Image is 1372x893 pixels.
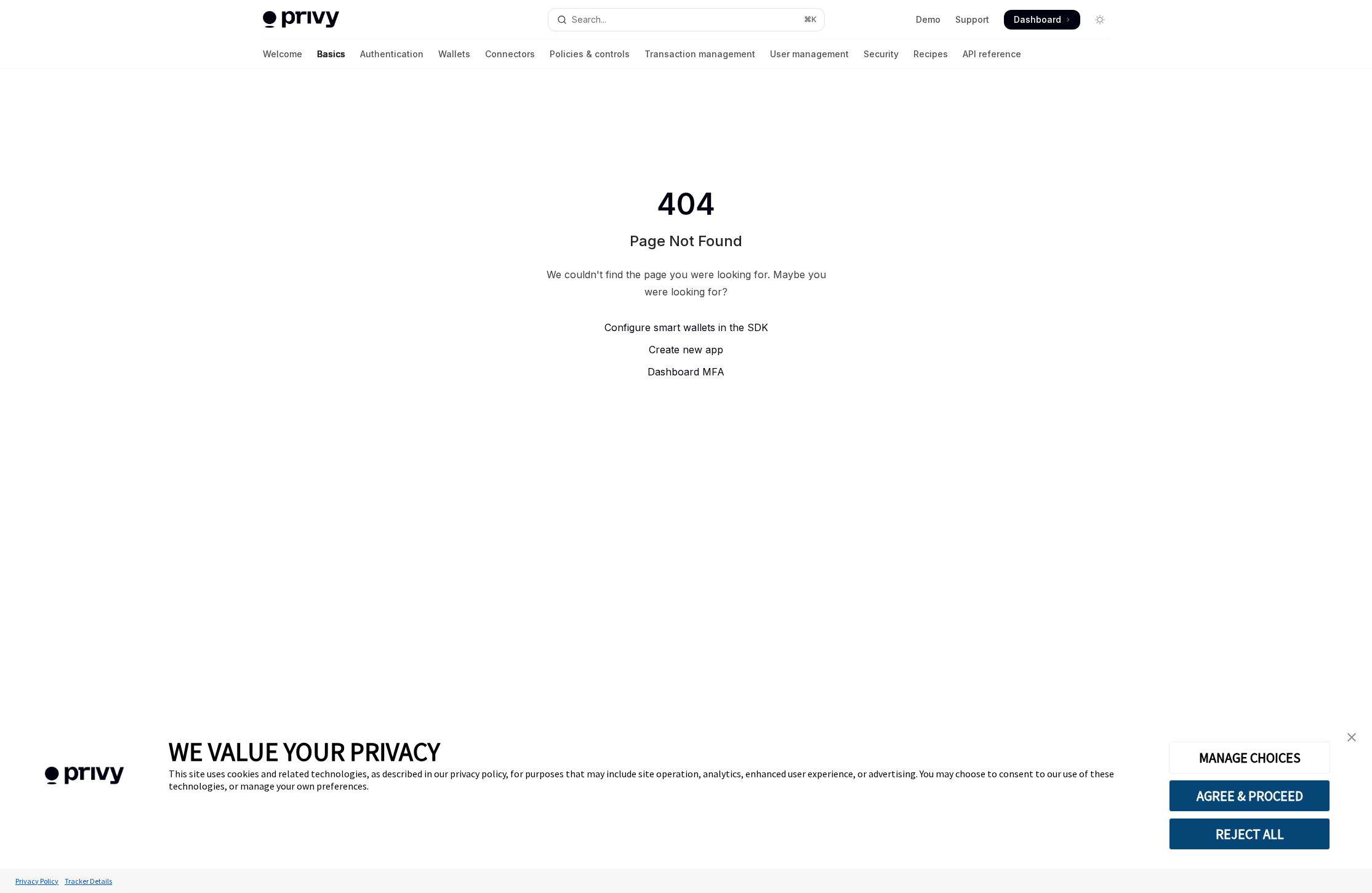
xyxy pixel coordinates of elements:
a: Wallets [438,39,470,69]
span: ⌘ K [804,15,817,25]
a: Tracker Details [62,870,115,892]
a: Security [864,39,899,69]
a: Transaction management [644,39,755,69]
button: AGREE & PROCEED [1169,780,1330,812]
a: Demo [916,14,941,26]
span: Dashboard [1014,14,1061,26]
div: Search... [572,12,606,27]
div: This site uses cookies and related technologies, as described in our privacy policy, for purposes... [169,767,1150,792]
a: Authentication [360,39,423,69]
span: Configure smart wallets in the SDK [604,321,768,334]
img: light logo [263,11,339,28]
span: WE VALUE YOUR PRIVACY [169,735,440,767]
a: Configure smart wallets in the SDK [541,320,832,335]
a: Basics [317,39,345,69]
div: We couldn't find the page you were looking for. Maybe you were looking for? [541,266,832,300]
a: Dashboard [1004,10,1080,30]
button: MANAGE CHOICES [1169,742,1330,774]
button: REJECT ALL [1169,818,1330,850]
a: User management [770,39,849,69]
img: close banner [1347,733,1356,742]
a: Create new app [541,342,832,357]
button: Toggle dark mode [1090,10,1110,30]
span: Create new app [649,343,723,356]
a: API reference [963,39,1021,69]
a: close banner [1339,725,1364,750]
a: Recipes [913,39,948,69]
a: Connectors [485,39,535,69]
img: company logo [18,749,150,803]
a: Dashboard MFA [541,364,832,379]
a: Welcome [263,39,302,69]
a: Policies & controls [550,39,630,69]
span: 404 [654,187,718,222]
h1: Page Not Found [630,231,742,251]
span: Dashboard MFA [648,366,724,378]
a: Privacy Policy [12,870,62,892]
a: Support [955,14,989,26]
button: Open search [548,9,824,31]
